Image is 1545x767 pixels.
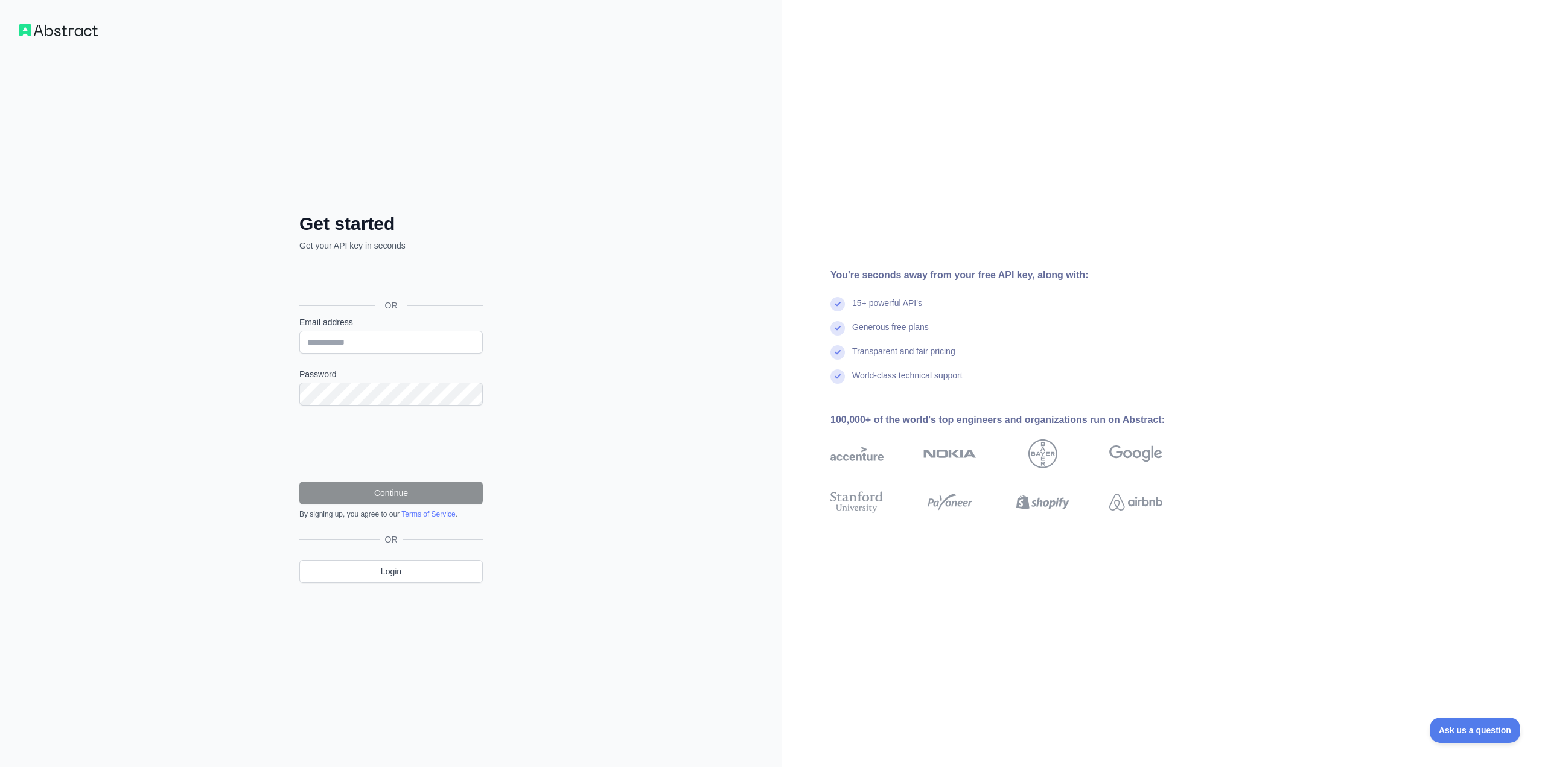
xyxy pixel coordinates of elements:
div: World-class technical support [852,369,963,393]
a: Terms of Service [401,510,455,518]
p: Get your API key in seconds [299,240,483,252]
a: Login [299,560,483,583]
div: By signing up, you agree to our . [299,509,483,519]
img: stanford university [830,489,884,515]
iframe: Nút Đăng nhập bằng Google [293,265,486,291]
span: OR [380,533,403,546]
img: check mark [830,297,845,311]
img: bayer [1028,439,1057,468]
img: accenture [830,439,884,468]
h2: Get started [299,213,483,235]
img: check mark [830,345,845,360]
img: nokia [923,439,976,468]
img: payoneer [923,489,976,515]
div: Transparent and fair pricing [852,345,955,369]
span: OR [375,299,407,311]
img: check mark [830,369,845,384]
img: google [1109,439,1162,468]
div: 15+ powerful API's [852,297,922,321]
img: Workflow [19,24,98,36]
iframe: Toggle Customer Support [1430,718,1521,743]
img: airbnb [1109,489,1162,515]
img: check mark [830,321,845,336]
div: 100,000+ of the world's top engineers and organizations run on Abstract: [830,413,1201,427]
button: Continue [299,482,483,504]
div: Generous free plans [852,321,929,345]
label: Email address [299,316,483,328]
div: You're seconds away from your free API key, along with: [830,268,1201,282]
iframe: reCAPTCHA [299,420,483,467]
img: shopify [1016,489,1069,515]
label: Password [299,368,483,380]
